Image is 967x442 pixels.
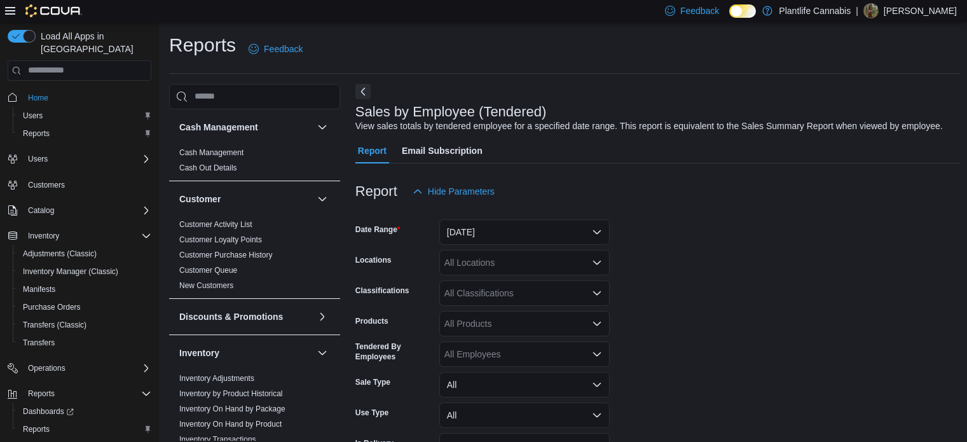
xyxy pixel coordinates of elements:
div: Cash Management [169,145,340,181]
a: Cash Out Details [179,163,237,172]
h3: Discounts & Promotions [179,310,283,323]
span: Customer Activity List [179,219,252,230]
button: Purchase Orders [13,298,156,316]
span: Users [23,151,151,167]
span: Customer Purchase History [179,250,273,260]
img: Cova [25,4,82,17]
button: Reports [3,385,156,403]
button: Open list of options [592,349,602,359]
span: Purchase Orders [18,300,151,315]
button: Customer [315,191,330,207]
a: Inventory Adjustments [179,374,254,383]
span: Catalog [23,203,151,218]
button: Transfers [13,334,156,352]
label: Date Range [355,224,401,235]
a: Transfers [18,335,60,350]
button: Open list of options [592,288,602,298]
span: Reports [28,389,55,399]
span: Inventory Manager (Classic) [18,264,151,279]
span: Adjustments (Classic) [18,246,151,261]
button: Catalog [23,203,59,218]
span: Inventory Manager (Classic) [23,266,118,277]
a: New Customers [179,281,233,290]
button: Operations [23,361,71,376]
span: Catalog [28,205,54,216]
a: Home [23,90,53,106]
span: Reports [23,128,50,139]
a: Customer Activity List [179,220,252,229]
span: Customers [23,177,151,193]
span: Customer Queue [179,265,237,275]
button: Reports [13,420,156,438]
span: Adjustments (Classic) [23,249,97,259]
a: Customer Purchase History [179,251,273,259]
button: Transfers (Classic) [13,316,156,334]
a: Dashboards [18,404,79,419]
span: Manifests [23,284,55,294]
button: Open list of options [592,258,602,268]
a: Cash Management [179,148,243,157]
span: Home [23,90,151,106]
button: Users [23,151,53,167]
button: Adjustments (Classic) [13,245,156,263]
button: Inventory [315,345,330,361]
button: Inventory [179,347,312,359]
button: All [439,403,610,428]
span: Customer Loyalty Points [179,235,262,245]
button: Cash Management [315,120,330,135]
div: Kearan Fenton [863,3,879,18]
span: Dashboards [23,406,74,417]
a: Reports [18,126,55,141]
button: Catalog [3,202,156,219]
span: Inventory [23,228,151,244]
p: Plantlife Cannabis [779,3,851,18]
a: Inventory On Hand by Package [179,404,285,413]
button: Open list of options [592,319,602,329]
button: Next [355,84,371,99]
div: View sales totals by tendered employee for a specified date range. This report is equivalent to t... [355,120,943,133]
h3: Cash Management [179,121,258,134]
a: Inventory Manager (Classic) [18,264,123,279]
span: Operations [28,363,65,373]
button: Manifests [13,280,156,298]
span: Transfers (Classic) [23,320,86,330]
button: Hide Parameters [408,179,500,204]
a: Customer Loyalty Points [179,235,262,244]
span: New Customers [179,280,233,291]
span: Users [23,111,43,121]
span: Transfers [23,338,55,348]
a: Adjustments (Classic) [18,246,102,261]
button: Inventory Manager (Classic) [13,263,156,280]
span: Reports [23,386,151,401]
h3: Report [355,184,397,199]
p: | [856,3,858,18]
button: Discounts & Promotions [315,309,330,324]
h1: Reports [169,32,236,58]
a: Feedback [243,36,308,62]
span: Operations [23,361,151,376]
span: Feedback [264,43,303,55]
span: Cash Management [179,148,243,158]
span: Inventory Adjustments [179,373,254,383]
a: Dashboards [13,403,156,420]
label: Products [355,316,388,326]
h3: Inventory [179,347,219,359]
span: Dashboards [18,404,151,419]
span: Manifests [18,282,151,297]
input: Dark Mode [729,4,756,18]
a: Users [18,108,48,123]
a: Transfers (Classic) [18,317,92,333]
label: Locations [355,255,392,265]
span: Load All Apps in [GEOGRAPHIC_DATA] [36,30,151,55]
label: Use Type [355,408,388,418]
button: Discounts & Promotions [179,310,312,323]
a: Reports [18,422,55,437]
a: Purchase Orders [18,300,86,315]
span: Email Subscription [402,138,483,163]
span: Inventory by Product Historical [179,389,283,399]
span: Purchase Orders [23,302,81,312]
h3: Sales by Employee (Tendered) [355,104,547,120]
button: Cash Management [179,121,312,134]
label: Tendered By Employees [355,342,434,362]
